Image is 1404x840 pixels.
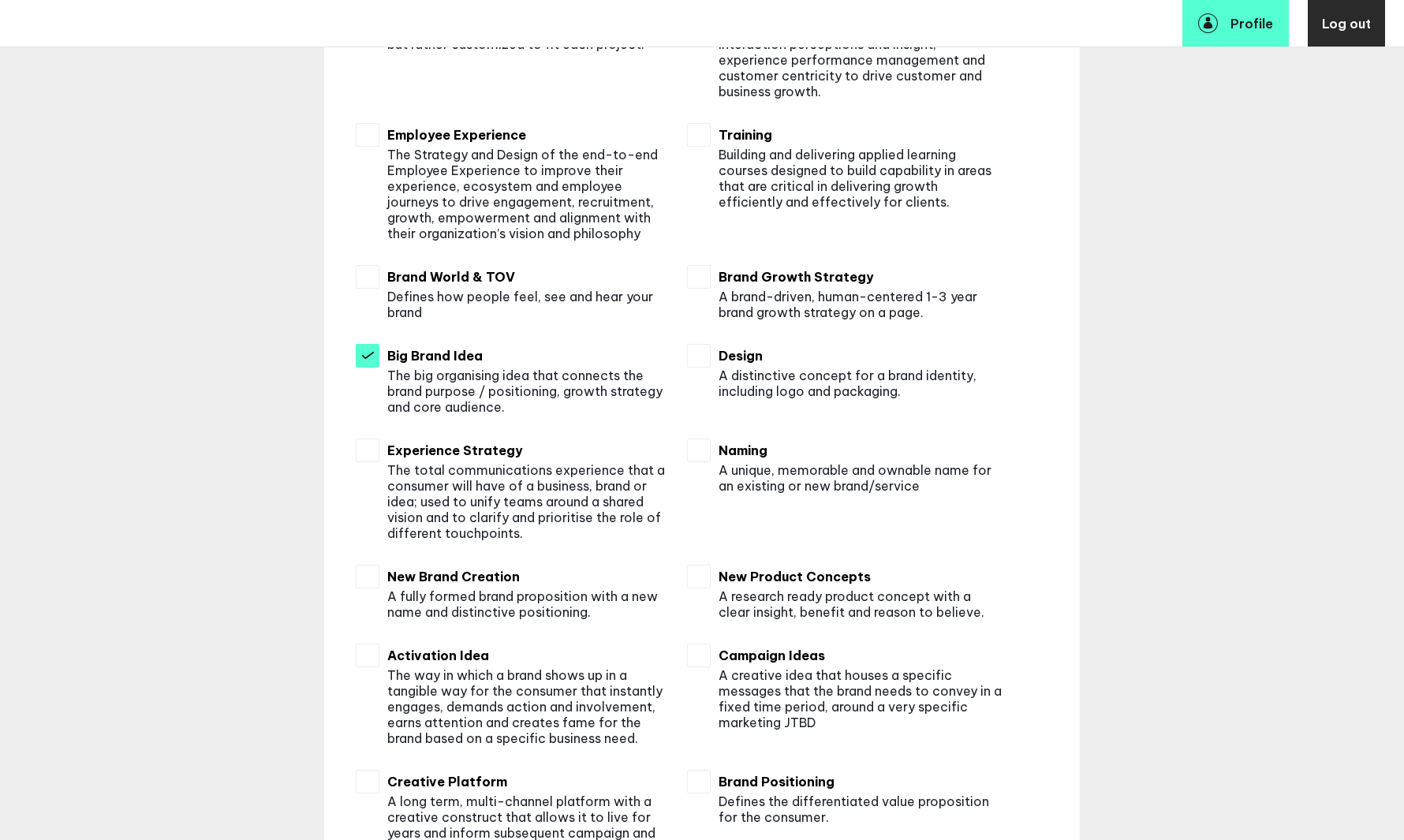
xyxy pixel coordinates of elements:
h4: Big Brand Idea [387,348,671,364]
p: The Strategy and Design of the end-to-end Employee Experience to improve their experience, ecosys... [387,147,671,241]
h4: Naming [719,442,1003,458]
h4: Brand World & TOV [387,269,671,285]
h4: New Brand Creation [387,569,671,584]
p: Defines the differentiated value proposition for the consumer. [719,793,1003,825]
h4: Design [719,348,1003,364]
h4: Training [719,127,1003,143]
h4: Campaign Ideas [719,648,1003,663]
p: A brand-driven, human-centered 1-3 year brand growth strategy on a page. [719,289,1003,320]
span: Profile [1230,16,1273,32]
p: The total communications experience that a consumer will have of a business, brand or idea; used ... [387,462,671,541]
h4: Employee Experience [387,127,671,143]
p: The way in which a brand shows up in a tangible way for the consumer that instantly engages, dema... [387,667,671,746]
p: A distinctive concept for a brand identity, including logo and packaging. [719,368,1003,399]
p: A unique, memorable and ownable name for an existing or new brand/service [719,462,1003,494]
h4: Brand Growth Strategy [719,269,1003,285]
p: A fully formed brand proposition with a new name and distinctive positioning. [387,588,671,620]
p: Building and delivering applied learning courses designed to build capability in areas that are c... [719,147,1003,210]
p: A creative idea that houses a specific messages that the brand needs to convey in a fixed time pe... [719,667,1003,730]
h4: Experience Strategy [387,442,671,458]
h4: Brand Positioning [719,774,1003,790]
span: Log out [1322,16,1371,32]
h4: New Product Concepts [719,569,1003,584]
p: A research ready product concept with a clear insight, benefit and reason to believe. [719,588,1003,620]
p: The big organising idea that connects the brand purpose / positioning, growth strategy and core a... [387,368,671,415]
p: Defines how people feel, see and hear your brand [387,289,671,320]
h4: Activation Idea [387,648,671,663]
h4: Creative Platform [387,774,671,790]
